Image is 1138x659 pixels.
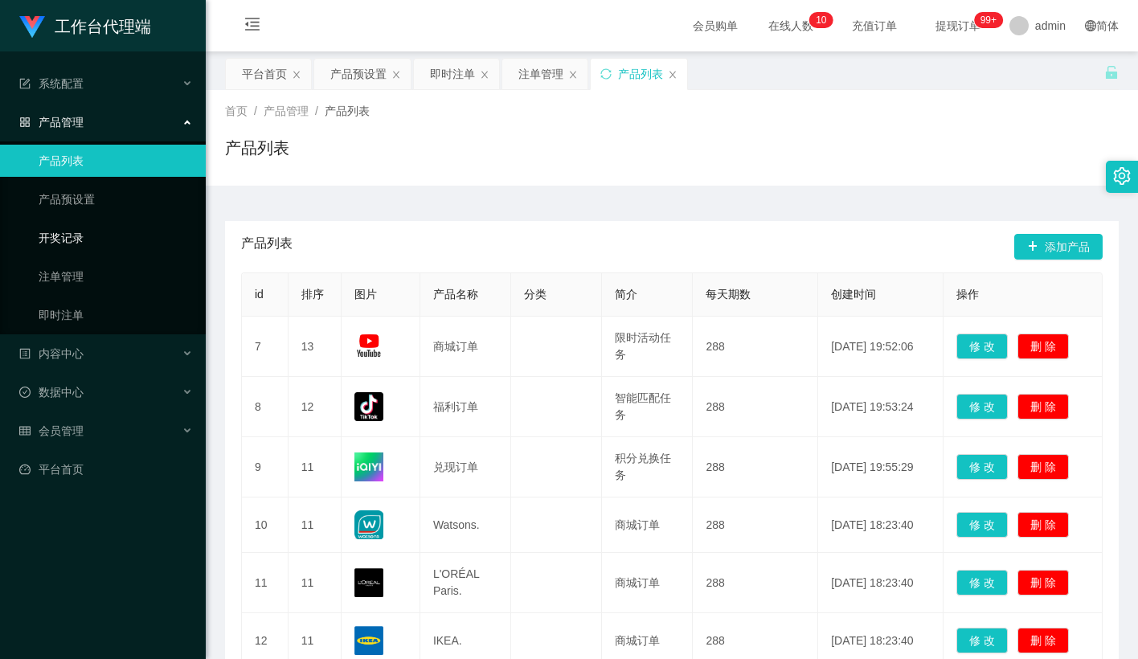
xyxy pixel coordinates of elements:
td: [DATE] 18:23:40 [818,553,944,613]
td: 11 [289,497,342,553]
i: 图标: check-circle-o [19,387,31,398]
span: 产品管理 [264,104,309,117]
span: 充值订单 [844,20,905,31]
td: 13 [289,317,342,377]
td: 288 [693,317,818,377]
td: 288 [693,553,818,613]
img: logo.9652507e.png [19,16,45,39]
td: 商城订单 [420,317,511,377]
p: 1 [816,12,821,28]
div: 注单管理 [518,59,563,89]
td: 积分兑换任务 [602,437,693,497]
span: 会员管理 [19,424,84,437]
button: 删 除 [1017,628,1069,653]
td: 7 [242,317,289,377]
h1: 工作台代理端 [55,1,151,52]
button: 修 改 [956,628,1008,653]
button: 删 除 [1017,454,1069,480]
span: / [254,104,257,117]
td: 智能匹配任务 [602,377,693,437]
div: 平台首页 [242,59,287,89]
a: 注单管理 [39,260,193,293]
span: 图片 [354,288,377,301]
button: 删 除 [1017,334,1069,359]
i: 图标: unlock [1104,65,1119,80]
a: 产品列表 [39,145,193,177]
i: 图标: setting [1113,167,1131,185]
span: 简介 [615,288,637,301]
i: 图标: appstore-o [19,117,31,128]
a: 开奖记录 [39,222,193,254]
span: id [255,288,264,301]
span: 创建时间 [831,288,876,301]
td: [DATE] 18:23:40 [818,497,944,553]
i: 图标: close [668,70,677,80]
i: 图标: menu-fold [225,1,280,52]
span: 首页 [225,104,248,117]
button: 修 改 [956,570,1008,596]
td: 10 [242,497,289,553]
span: 分类 [524,288,546,301]
span: 排序 [301,288,324,301]
td: 288 [693,377,818,437]
td: 福利订单 [420,377,511,437]
span: 数据中心 [19,386,84,399]
i: 图标: form [19,78,31,89]
td: 11 [289,553,342,613]
i: 图标: sync [600,68,612,80]
span: 产品列表 [241,234,293,260]
td: 12 [289,377,342,437]
sup: 1071 [974,12,1003,28]
img: 68a482f25dc63.jpg [354,332,383,361]
td: [DATE] 19:52:06 [818,317,944,377]
span: 产品管理 [19,116,84,129]
td: 288 [693,437,818,497]
span: 操作 [956,288,979,301]
button: 删 除 [1017,570,1069,596]
span: 系统配置 [19,77,84,90]
div: 产品预设置 [330,59,387,89]
h1: 产品列表 [225,136,289,160]
td: 兑现订单 [420,437,511,497]
span: 产品列表 [325,104,370,117]
sup: 10 [809,12,833,28]
span: 内容中心 [19,347,84,360]
a: 即时注单 [39,299,193,331]
td: 限时活动任务 [602,317,693,377]
a: 产品预设置 [39,183,193,215]
td: 11 [242,553,289,613]
td: [DATE] 19:55:29 [818,437,944,497]
button: 修 改 [956,512,1008,538]
td: 288 [693,497,818,553]
img: 68176ef633d27.png [354,626,383,655]
div: 产品列表 [618,59,663,89]
i: 图标: close [292,70,301,80]
i: 图标: close [391,70,401,80]
span: 提现订单 [927,20,989,31]
img: 68176a989e162.jpg [354,510,383,539]
td: 商城订单 [602,497,693,553]
a: 工作台代理端 [19,19,151,32]
button: 修 改 [956,334,1008,359]
span: 在线人数 [760,20,821,31]
i: 图标: profile [19,348,31,359]
i: 图标: close [568,70,578,80]
img: 68a4832a773e8.png [354,452,383,481]
span: 每天期数 [706,288,751,301]
span: / [315,104,318,117]
button: 删 除 [1017,394,1069,420]
td: Watsons. [420,497,511,553]
span: 产品名称 [433,288,478,301]
p: 0 [821,12,827,28]
button: 图标: plus添加产品 [1014,234,1103,260]
td: L'ORÉAL Paris. [420,553,511,613]
td: 商城订单 [602,553,693,613]
img: 68176c60d0f9a.png [354,568,383,597]
a: 图标: dashboard平台首页 [19,453,193,485]
button: 修 改 [956,394,1008,420]
div: 即时注单 [430,59,475,89]
i: 图标: close [480,70,489,80]
img: 68a4832333a27.png [354,392,383,421]
button: 删 除 [1017,512,1069,538]
td: 11 [289,437,342,497]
